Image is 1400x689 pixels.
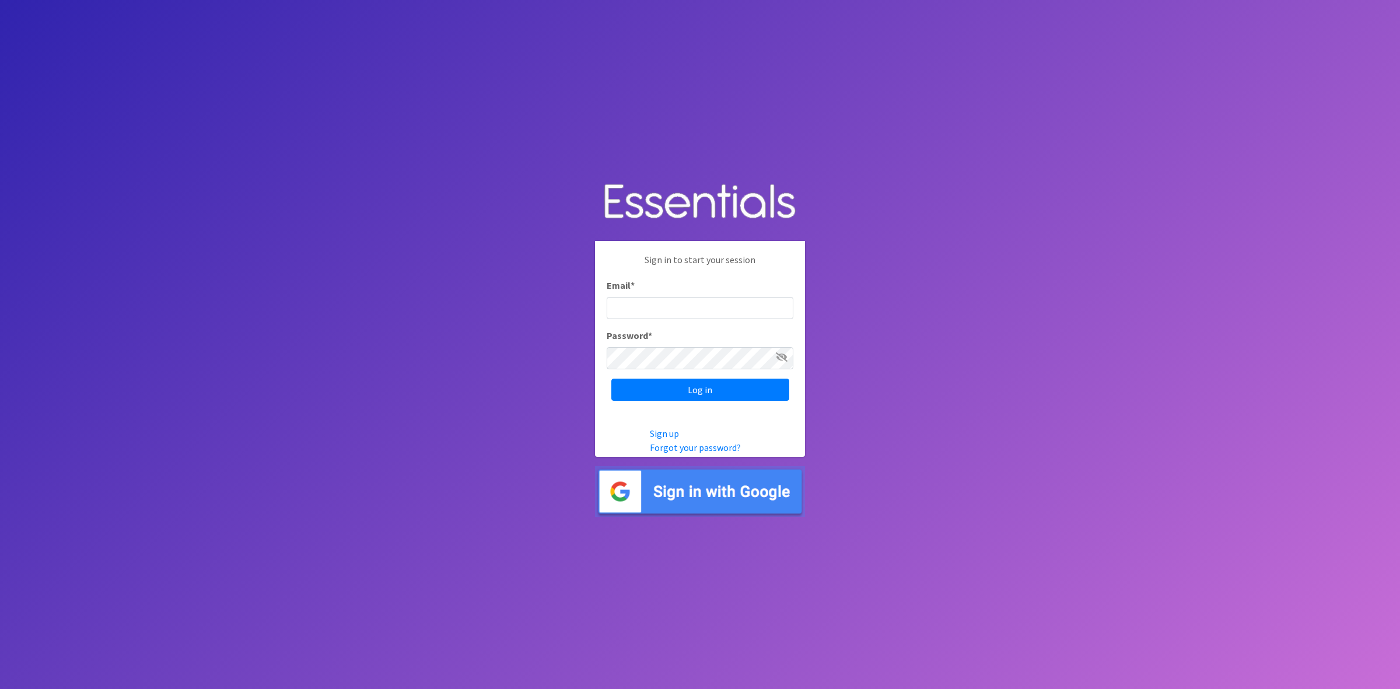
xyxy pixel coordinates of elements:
label: Password [607,328,652,342]
abbr: required [648,330,652,341]
input: Log in [611,379,789,401]
a: Sign up [650,428,679,439]
abbr: required [631,279,635,291]
a: Forgot your password? [650,442,741,453]
img: Sign in with Google [595,466,805,517]
label: Email [607,278,635,292]
p: Sign in to start your session [607,253,793,278]
img: Human Essentials [595,172,805,232]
